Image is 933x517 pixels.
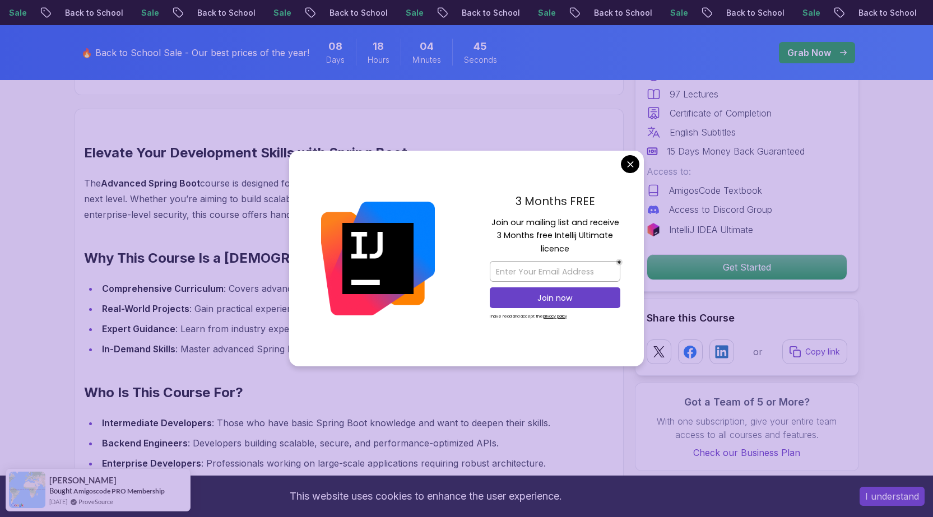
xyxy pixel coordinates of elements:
p: Sale [553,7,589,18]
span: Days [326,54,345,66]
strong: Intermediate Developers [102,417,212,428]
li: : Professionals working on large-scale applications requiring robust architecture. [99,455,561,471]
button: Get Started [647,254,847,280]
li: : Gain practical experience by building scalable and maintainable applications. [99,301,561,316]
p: Sale [289,7,324,18]
p: Back to School [741,7,818,18]
button: Copy link [782,339,847,364]
p: Sale [24,7,60,18]
p: Back to School [477,7,553,18]
span: Bought [49,486,72,495]
p: Back to School [80,7,156,18]
p: Access to Discord Group [669,203,772,216]
p: Sale [818,7,853,18]
strong: In-Demand Skills [102,343,175,355]
h3: Got a Team of 5 or More? [647,394,847,410]
p: Back to School [212,7,289,18]
p: Access to: [647,165,847,178]
a: ProveSource [78,497,113,506]
span: Seconds [464,54,497,66]
span: [DATE] [49,497,67,506]
a: Check our Business Plan [647,446,847,459]
p: Sale [156,7,192,18]
img: jetbrains logo [647,223,660,236]
span: Minutes [412,54,441,66]
strong: Backend Engineers [102,437,188,449]
p: Certificate of Completion [670,106,772,120]
p: Back to School [345,7,421,18]
li: : Developers building scalable, secure, and performance-optimized APIs. [99,435,561,451]
span: [PERSON_NAME] [49,476,117,485]
p: Back to School [609,7,685,18]
span: Hours [368,54,389,66]
strong: Comprehensive Curriculum [102,283,224,294]
strong: Advanced Spring Boot [101,178,200,189]
li: : Learn from industry experts who share proven techniques and best practices. [99,321,561,337]
h2: Who Is This Course For? [84,384,561,402]
p: With one subscription, give your entire team access to all courses and features. [647,414,847,441]
button: Accept cookies [860,487,925,506]
li: : Those who have basic Spring Boot knowledge and want to deepen their skills. [99,415,561,431]
p: Sale [685,7,721,18]
span: 45 Seconds [474,39,487,54]
p: IntelliJ IDEA Ultimate [669,223,753,236]
span: 8 Days [328,39,342,54]
p: English Subtitles [670,125,736,139]
strong: Real-World Projects [102,303,189,314]
p: or [753,345,763,358]
p: 🔥 Back to School Sale - Our best prices of the year! [81,46,309,59]
a: Amigoscode PRO Membership [73,487,165,495]
p: The course is designed for developers ready to take their Spring Boot expertise to the next level... [84,175,561,222]
h2: Share this Course [647,310,847,326]
p: 15 Days Money Back Guaranteed [667,145,805,158]
h2: Elevate Your Development Skills with Spring Boot [84,144,561,162]
div: This website uses cookies to enhance the user experience. [8,484,843,509]
p: AmigosCode Textbook [669,184,762,197]
p: Grab Now [787,46,831,59]
p: 97 Lectures [670,87,718,101]
img: provesource social proof notification image [9,472,45,508]
li: : Covers advanced topics like JPA, REST, logging, and security. [99,281,561,296]
li: : Master advanced Spring Boot features to stay competitive in the job market. [99,341,561,357]
span: 18 Hours [373,39,384,54]
strong: Enterprise Developers [102,458,201,469]
span: 4 Minutes [420,39,434,54]
p: Copy link [805,346,840,357]
h2: Why This Course Is a [DEMOGRAPHIC_DATA] [84,249,561,267]
strong: Expert Guidance [102,323,175,334]
p: Get Started [647,255,847,280]
p: Sale [421,7,457,18]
